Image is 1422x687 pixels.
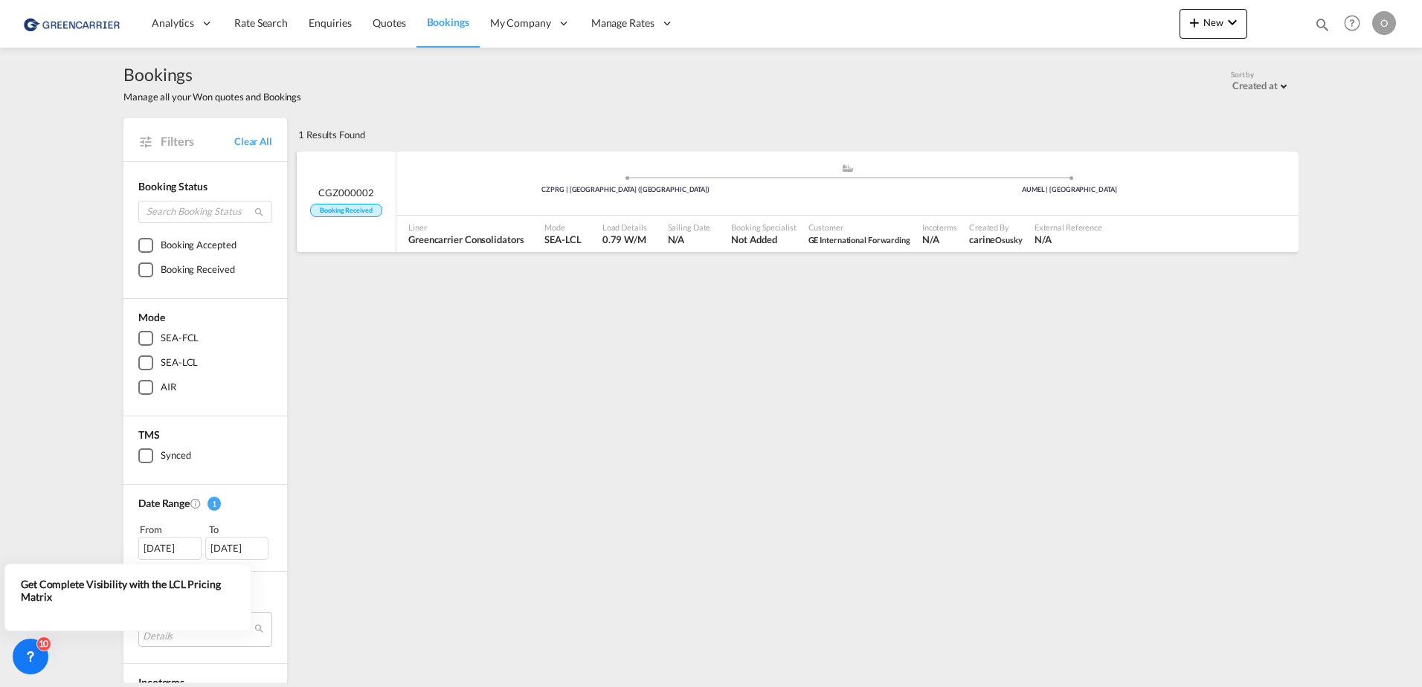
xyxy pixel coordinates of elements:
[922,233,939,246] div: N/A
[995,235,1022,245] span: Osusky
[408,222,524,233] span: Liner
[544,233,581,246] span: SEA-LCL
[1339,10,1365,36] span: Help
[138,537,202,559] div: [DATE]
[161,331,199,346] div: SEA-FCL
[808,222,910,233] span: Customer
[969,233,1023,246] span: carine Osusky
[138,428,160,441] span: TMS
[138,201,272,223] input: Search Booking Status
[207,522,273,537] div: To
[310,204,382,218] span: Booking Received
[138,448,272,463] md-checkbox: Synced
[1180,9,1247,39] button: icon-plus 400-fgNewicon-chevron-down
[373,16,405,29] span: Quotes
[297,152,1299,253] div: CGZ000002 Booking Received assets/icons/custom/ship-fill.svgassets/icons/custom/roll-o-plane.svgP...
[138,497,190,509] span: Date Range
[1035,222,1102,233] span: External Reference
[922,222,957,233] span: Incoterms
[808,233,910,246] span: GE International Forwarding
[848,185,1292,195] div: AUMEL | [GEOGRAPHIC_DATA]
[668,222,711,233] span: Sailing Date
[1314,16,1331,33] md-icon: icon-magnify
[161,133,234,149] span: Filters
[1314,16,1331,39] div: icon-magnify
[544,222,581,233] span: Mode
[1339,10,1372,37] div: Help
[1223,13,1241,31] md-icon: icon-chevron-down
[298,118,365,151] div: 1 Results Found
[427,16,469,28] span: Bookings
[205,537,268,559] div: [DATE]
[1185,16,1241,28] span: New
[1372,11,1396,35] div: O
[591,16,654,30] span: Manage Rates
[138,331,272,346] md-checkbox: SEA-FCL
[309,16,352,29] span: Enquiries
[404,185,848,195] div: CZPRG | [GEOGRAPHIC_DATA] ([GEOGRAPHIC_DATA])
[161,380,176,395] div: AIR
[123,90,301,103] span: Manage all your Won quotes and Bookings
[138,311,165,323] span: Mode
[138,380,272,395] md-checkbox: AIR
[234,135,272,148] a: Clear All
[161,448,190,463] div: Synced
[161,238,236,253] div: Booking Accepted
[839,164,857,172] md-icon: assets/icons/custom/ship-fill.svg
[318,186,373,199] span: CGZ000002
[123,62,301,86] span: Bookings
[1035,233,1102,246] span: N/A
[138,522,204,537] div: From
[254,207,265,218] md-icon: icon-magnify
[138,179,272,194] div: Booking Status
[969,222,1023,233] span: Created By
[602,233,646,245] span: 0.79 W/M
[731,233,796,246] span: Not Added
[22,7,123,40] img: 757bc1808afe11efb73cddab9739634b.png
[490,16,551,30] span: My Company
[1185,13,1203,31] md-icon: icon-plus 400-fg
[408,233,524,246] span: Greencarrier Consolidators
[138,180,207,193] span: Booking Status
[602,222,647,233] span: Load Details
[808,235,910,245] span: GE International Forwarding
[138,522,272,559] span: From To [DATE][DATE]
[207,497,221,511] span: 1
[668,233,711,246] span: N/A
[731,222,796,233] span: Booking Specialist
[1231,69,1254,80] span: Sort by
[152,16,194,30] span: Analytics
[161,355,198,370] div: SEA-LCL
[161,262,234,277] div: Booking Received
[1232,80,1278,91] div: Created at
[190,497,202,509] md-icon: Created On
[138,355,272,370] md-checkbox: SEA-LCL
[234,16,288,29] span: Rate Search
